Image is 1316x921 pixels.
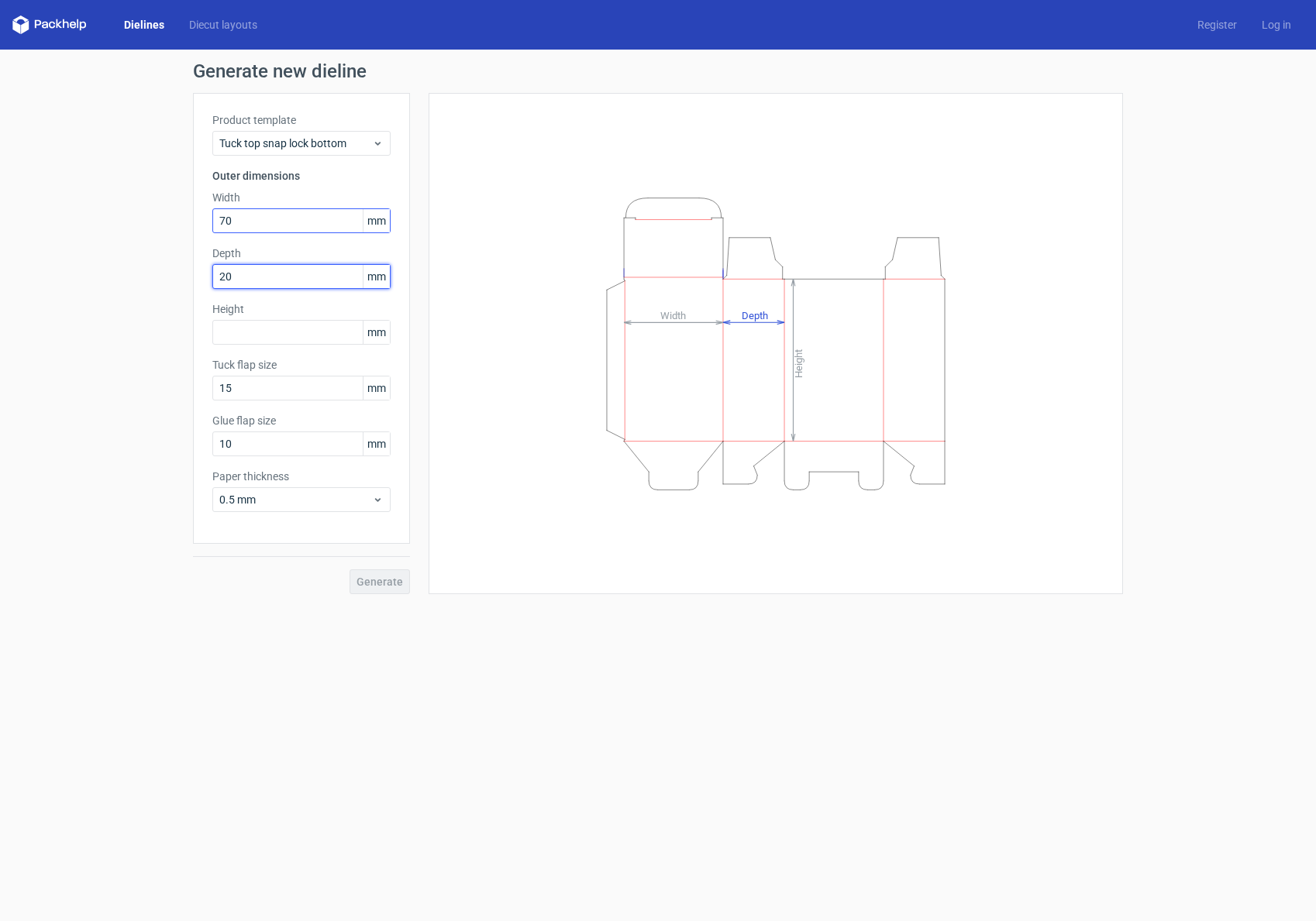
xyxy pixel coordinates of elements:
[212,469,391,484] label: Paper thickness
[363,376,390,400] span: mm
[219,492,372,507] span: 0.5 mm
[212,357,391,373] label: Tuck flap size
[1185,17,1249,33] a: Register
[212,168,391,184] h3: Outer dimensions
[212,413,391,428] label: Glue flap size
[793,349,804,377] tspan: Height
[1249,17,1304,33] a: Log in
[212,246,391,261] label: Depth
[212,190,391,205] label: Width
[363,321,390,344] span: mm
[363,265,390,288] span: mm
[212,301,391,317] label: Height
[212,112,391,128] label: Product template
[742,309,768,321] tspan: Depth
[363,209,390,232] span: mm
[193,62,1123,81] h1: Generate new dieline
[219,136,372,151] span: Tuck top snap lock bottom
[112,17,177,33] a: Dielines
[660,309,686,321] tspan: Width
[177,17,270,33] a: Diecut layouts
[363,432,390,455] span: mm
